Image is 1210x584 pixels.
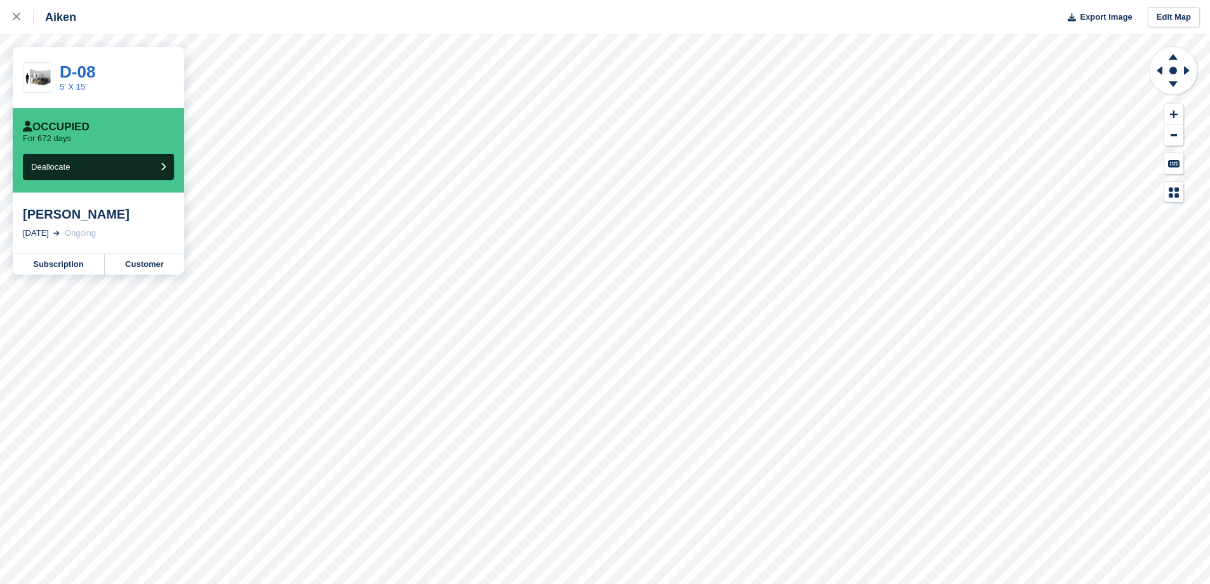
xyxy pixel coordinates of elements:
[105,254,184,275] a: Customer
[23,154,174,180] button: Deallocate
[23,133,71,144] p: For 672 days
[34,10,76,25] div: Aiken
[23,121,90,133] div: Occupied
[1164,125,1183,146] button: Zoom Out
[23,227,49,240] div: [DATE]
[1148,7,1200,28] a: Edit Map
[60,82,87,92] a: 5' X 15'
[1060,7,1133,28] button: Export Image
[60,62,95,81] a: D-08
[65,227,96,240] div: Ongoing
[24,67,53,89] img: 10%20x%2015.jpg
[1080,11,1132,24] span: Export Image
[23,207,174,222] div: [PERSON_NAME]
[1164,153,1183,174] button: Keyboard Shortcuts
[31,162,70,172] span: Deallocate
[1164,182,1183,203] button: Map Legend
[53,231,60,236] img: arrow-right-light-icn-cde0832a797a2874e46488d9cf13f60e5c3a73dbe684e267c42b8395dfbc2abf.svg
[13,254,105,275] a: Subscription
[1164,104,1183,125] button: Zoom In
